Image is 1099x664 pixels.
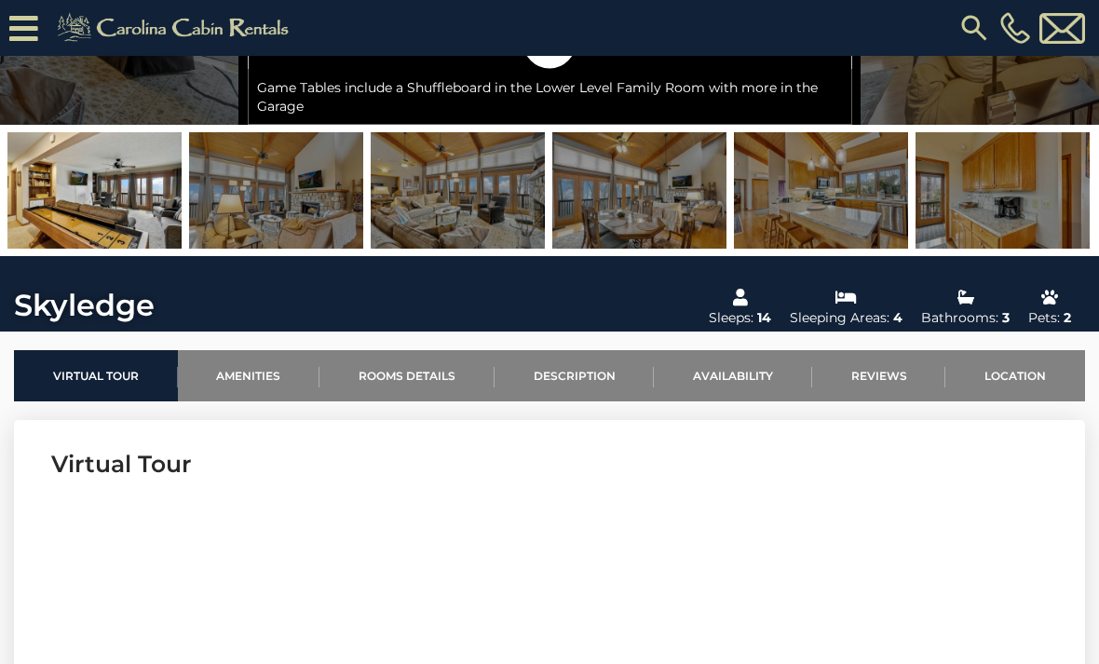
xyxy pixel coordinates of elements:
img: 163434029 [7,132,182,249]
a: Location [945,350,1085,401]
img: 163434005 [189,132,363,249]
img: Khaki-logo.png [47,9,305,47]
div: Game Tables include a Shuffleboard in the Lower Level Family Room with more in the Garage [248,69,852,125]
img: 163434014 [552,132,726,249]
img: search-regular.svg [957,11,991,45]
a: Amenities [178,350,320,401]
a: Availability [654,350,812,401]
a: [PHONE_NUMBER] [996,12,1035,44]
a: Reviews [812,350,946,401]
img: 163434022 [734,132,908,249]
a: Virtual Tour [14,350,178,401]
a: Rooms Details [319,350,495,401]
img: 163434025 [916,132,1090,249]
h3: Virtual Tour [51,448,1048,481]
a: Description [495,350,655,401]
img: 163434008 [371,132,545,249]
